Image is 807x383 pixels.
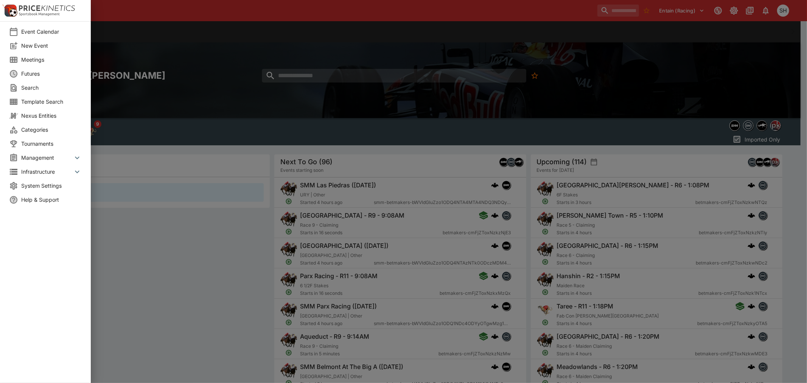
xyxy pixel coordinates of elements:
[21,70,82,78] span: Futures
[21,98,82,106] span: Template Search
[19,5,75,11] img: PriceKinetics
[21,112,82,120] span: Nexus Entities
[19,12,60,16] img: Sportsbook Management
[21,196,82,204] span: Help & Support
[21,182,82,190] span: System Settings
[21,126,82,134] span: Categories
[21,56,82,64] span: Meetings
[21,168,73,176] span: Infrastructure
[21,28,82,36] span: Event Calendar
[2,3,17,18] img: PriceKinetics Logo
[21,42,82,50] span: New Event
[21,84,82,92] span: Search
[21,154,73,162] span: Management
[21,140,82,148] span: Tournaments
